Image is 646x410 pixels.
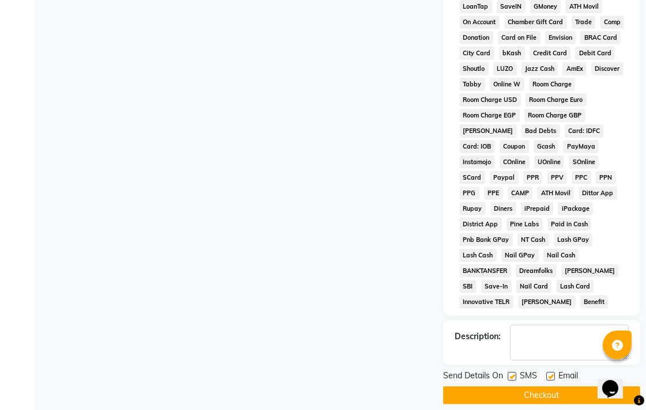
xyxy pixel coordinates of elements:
[520,370,537,384] span: SMS
[504,16,567,29] span: Chamber Gift Card
[516,280,552,293] span: Nail Card
[459,93,521,107] span: Room Charge USD
[522,62,558,75] span: Jazz Cash
[517,233,549,246] span: NT Cash
[459,202,486,215] span: Rupay
[459,155,495,169] span: Instamojo
[537,187,574,200] span: ATH Movil
[598,364,634,398] iframe: chat widget
[498,31,541,44] span: Card on File
[459,31,493,44] span: Donation
[490,202,516,215] span: Diners
[545,31,576,44] span: Envision
[547,218,592,231] span: Paid in Cash
[534,155,565,169] span: UOnline
[569,155,599,169] span: SOnline
[459,187,479,200] span: PPG
[459,295,513,309] span: Innovative TELR
[508,187,533,200] span: CAMP
[490,78,524,91] span: Online W
[455,331,501,343] div: Description:
[562,62,587,75] span: AmEx
[459,62,489,75] span: Shoutlo
[459,47,494,60] span: City Card
[459,280,477,293] span: SBI
[596,171,616,184] span: PPN
[500,155,530,169] span: COnline
[523,171,543,184] span: PPR
[493,62,517,75] span: LUZO
[572,171,591,184] span: PPC
[459,218,502,231] span: District App
[563,140,599,153] span: PayMaya
[575,47,615,60] span: Debit Card
[558,370,578,384] span: Email
[481,280,512,293] span: Save-In
[443,370,503,384] span: Send Details On
[529,78,576,91] span: Room Charge
[459,249,497,262] span: Lash Cash
[554,233,593,246] span: Lash GPay
[556,280,594,293] span: Lash Card
[534,140,559,153] span: Gcash
[522,124,560,138] span: Bad Debts
[547,171,567,184] span: PPV
[459,16,500,29] span: On Account
[558,202,593,215] span: iPackage
[459,171,485,184] span: SCard
[443,386,640,404] button: Checkout
[507,218,543,231] span: Pine Labs
[459,109,520,122] span: Room Charge EGP
[516,264,557,278] span: Dreamfolks
[600,16,624,29] span: Comp
[591,62,624,75] span: Discover
[561,264,619,278] span: [PERSON_NAME]
[484,187,503,200] span: PPE
[501,249,539,262] span: Nail GPay
[572,16,596,29] span: Trade
[459,264,511,278] span: BANKTANSFER
[565,124,604,138] span: Card: IDFC
[459,124,517,138] span: [PERSON_NAME]
[580,31,621,44] span: BRAC Card
[530,47,571,60] span: Credit Card
[579,187,617,200] span: Dittor App
[521,202,554,215] span: iPrepaid
[526,93,587,107] span: Room Charge Euro
[524,109,585,122] span: Room Charge GBP
[580,295,609,309] span: Benefit
[459,78,485,91] span: Tabby
[459,233,513,246] span: Pnb Bank GPay
[543,249,579,262] span: Nail Cash
[459,140,495,153] span: Card: IOB
[500,140,529,153] span: Coupon
[518,295,576,309] span: [PERSON_NAME]
[499,47,525,60] span: bKash
[490,171,519,184] span: Paypal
